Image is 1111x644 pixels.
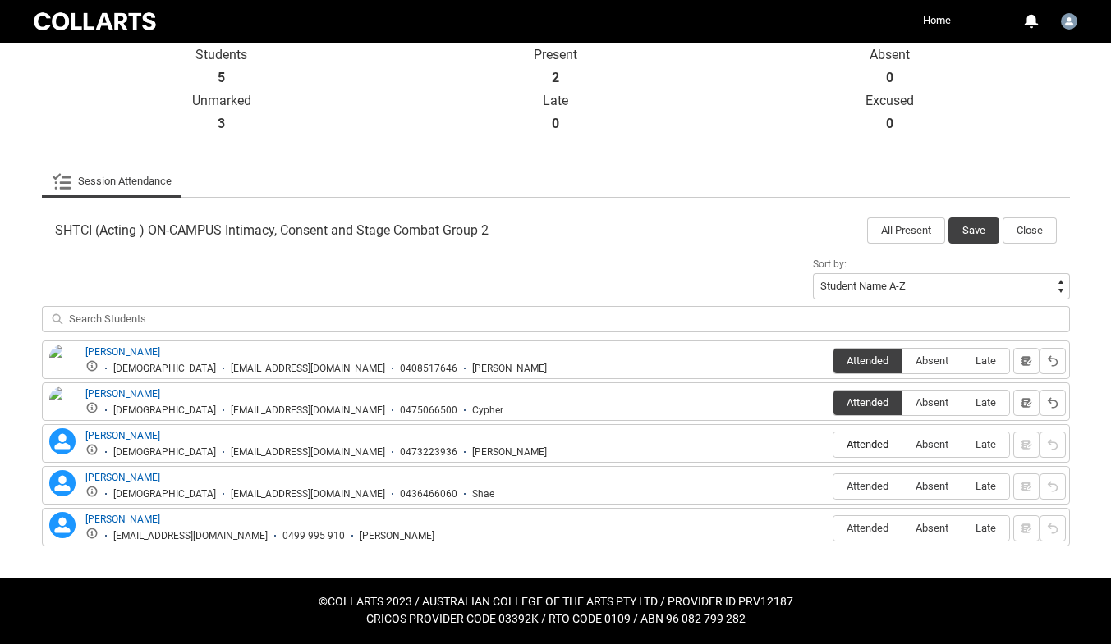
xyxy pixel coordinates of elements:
button: Notes [1013,348,1040,374]
div: 0473223936 [400,446,457,459]
p: Absent [723,47,1057,63]
p: Unmarked [55,93,389,109]
div: 0499 995 910 [282,530,345,542]
a: [PERSON_NAME] [85,514,160,525]
p: Present [388,47,723,63]
div: [DEMOGRAPHIC_DATA] [113,404,216,417]
a: [PERSON_NAME] [85,430,160,441]
button: Reset [1040,348,1066,374]
strong: 0 [886,70,893,86]
strong: 3 [218,116,225,132]
div: [DEMOGRAPHIC_DATA] [113,446,216,459]
lightning-icon: Holly Pirret [49,428,76,454]
div: [PERSON_NAME] [360,530,434,542]
p: Excused [723,93,1057,109]
div: [EMAIL_ADDRESS][DOMAIN_NAME] [231,488,385,500]
button: Reset [1040,432,1066,458]
span: Absent [902,438,962,450]
span: Absent [902,480,962,492]
span: Late [962,522,1009,534]
span: Absent [902,354,962,367]
img: Bethany Price [49,386,76,422]
a: [PERSON_NAME] [85,346,160,358]
span: Late [962,354,1009,367]
p: Students [55,47,389,63]
span: Late [962,480,1009,492]
button: User Profile Daniel.Lamech [1057,7,1081,33]
div: [EMAIL_ADDRESS][DOMAIN_NAME] [231,363,385,375]
span: Late [962,396,1009,409]
span: Attended [833,438,902,450]
div: 0408517646 [400,363,457,375]
span: Attended [833,480,902,492]
span: Attended [833,354,902,367]
button: All Present [867,217,945,244]
div: 0475066500 [400,404,457,417]
input: Search Students [42,306,1070,332]
a: Home [919,8,955,33]
span: SHTCI (Acting ) ON-CAMPUS Intimacy, Consent and Stage Combat Group 2 [55,222,489,239]
li: Session Attendance [42,165,181,198]
div: [DEMOGRAPHIC_DATA] [113,363,216,375]
div: Shae [472,488,494,500]
button: Reset [1040,515,1066,541]
div: [PERSON_NAME] [472,363,547,375]
img: Amelie Pimlott [49,345,76,381]
a: Session Attendance [52,165,172,198]
button: Save [948,217,999,244]
a: [PERSON_NAME] [85,388,160,400]
span: Absent [902,522,962,534]
strong: 0 [552,116,559,132]
strong: 2 [552,70,559,86]
div: 0436466060 [400,488,457,500]
strong: 0 [886,116,893,132]
div: [PERSON_NAME] [472,446,547,459]
button: Reset [1040,390,1066,416]
p: Late [388,93,723,109]
strong: 5 [218,70,225,86]
button: Close [1003,217,1057,244]
img: Daniel.Lamech [1061,13,1077,30]
lightning-icon: Sebastian Hansen [49,512,76,538]
span: Sort by: [813,258,847,270]
div: [EMAIL_ADDRESS][DOMAIN_NAME] [231,404,385,417]
div: [DEMOGRAPHIC_DATA] [113,488,216,500]
lightning-icon: Ruby Mulcahy Gamble [49,470,76,496]
span: Absent [902,396,962,409]
span: Attended [833,396,902,409]
div: [EMAIL_ADDRESS][DOMAIN_NAME] [113,530,268,542]
div: Cypher [472,404,503,417]
span: Late [962,438,1009,450]
div: [EMAIL_ADDRESS][DOMAIN_NAME] [231,446,385,459]
span: Attended [833,522,902,534]
button: Notes [1013,390,1040,416]
button: Reset [1040,473,1066,500]
a: [PERSON_NAME] [85,472,160,483]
